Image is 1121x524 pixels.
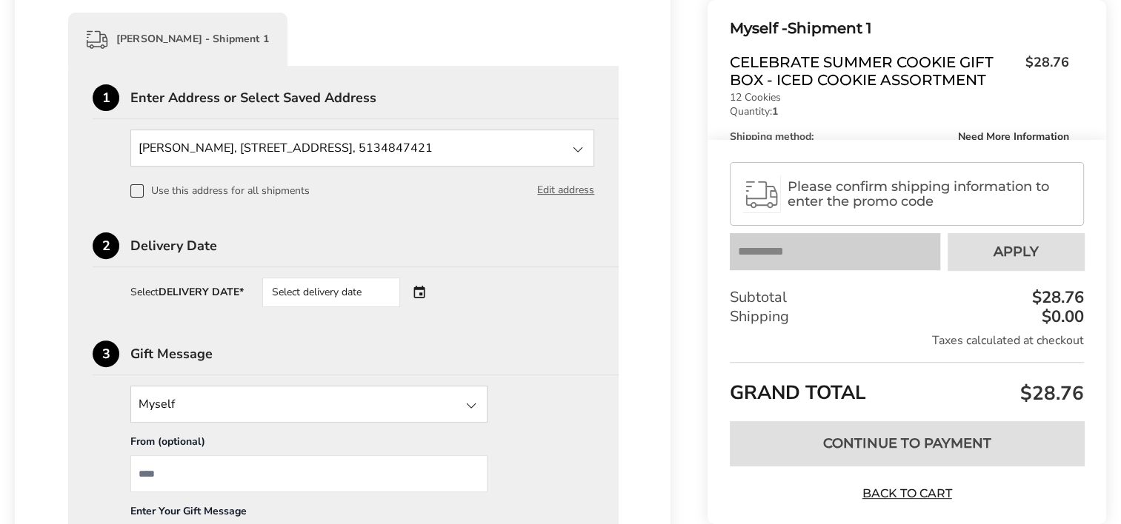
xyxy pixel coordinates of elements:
[1028,289,1084,306] div: $28.76
[730,362,1084,410] div: GRAND TOTAL
[130,347,619,360] div: Gift Message
[730,421,1084,466] button: Continue to Payment
[730,53,1018,89] span: Celebrate Summer Cookie Gift Box - Iced Cookie Assortment
[93,340,119,367] div: 3
[130,434,488,455] div: From (optional)
[1038,309,1084,325] div: $0.00
[730,307,1084,326] div: Shipping
[130,130,594,167] input: State
[772,104,778,118] strong: 1
[994,245,1039,258] span: Apply
[130,386,488,423] input: State
[1018,53,1069,85] span: $28.76
[537,182,594,198] button: Edit address
[730,132,1069,142] div: Shipping method:
[730,332,1084,349] div: Taxes calculated at checkout
[130,184,310,198] label: Use this address for all shipments
[788,179,1071,209] span: Please confirm shipping information to enter the promo code
[730,19,788,37] span: Myself -
[159,285,244,299] strong: DELIVERY DATE*
[948,233,1084,270] button: Apply
[730,16,1069,41] div: Shipment 1
[855,486,959,502] a: Back to Cart
[730,107,1069,117] p: Quantity:
[68,13,287,66] div: [PERSON_NAME] - Shipment 1
[130,239,619,252] div: Delivery Date
[93,232,119,259] div: 2
[730,288,1084,307] div: Subtotal
[130,455,488,492] input: From
[730,93,1069,103] p: 12 Cookies
[958,132,1069,142] span: Need More Information
[130,287,244,298] div: Select
[130,91,619,104] div: Enter Address or Select Saved Address
[262,278,400,307] div: Select delivery date
[93,84,119,111] div: 1
[730,53,1069,89] a: Celebrate Summer Cookie Gift Box - Iced Cookie Assortment$28.76
[1017,380,1084,406] span: $28.76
